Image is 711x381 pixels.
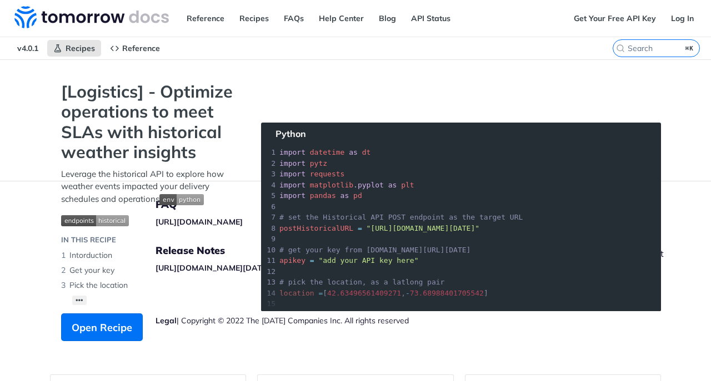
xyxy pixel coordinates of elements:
[683,43,697,54] kbd: ⌘K
[665,10,700,27] a: Log In
[61,313,143,341] button: Open Recipe
[122,43,160,53] span: Reference
[616,44,625,53] svg: Search
[66,43,95,53] span: Recipes
[313,10,370,27] a: Help Center
[72,320,132,335] span: Open Recipe
[159,194,204,204] span: Expand image
[104,40,166,57] a: Reference
[11,40,44,57] span: v4.0.1
[61,215,129,226] img: endpoint
[61,82,239,162] strong: [Logistics] - Optimize operations to meet SLAs with historical weather insights
[61,278,239,293] li: Pick the location
[181,10,231,27] a: Reference
[61,214,239,226] span: Expand image
[61,248,239,263] li: Intorduction
[159,194,204,205] img: env
[278,10,310,27] a: FAQs
[72,296,87,305] button: •••
[47,40,101,57] a: Recipes
[61,263,239,278] li: Get your key
[373,10,402,27] a: Blog
[61,168,239,206] p: Leverage the historical API to explore how weather events impacted your delivery schedules and op...
[14,6,169,28] img: Tomorrow.io Weather API Docs
[405,10,457,27] a: API Status
[568,10,662,27] a: Get Your Free API Key
[233,10,275,27] a: Recipes
[61,235,116,246] div: IN THIS RECIPE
